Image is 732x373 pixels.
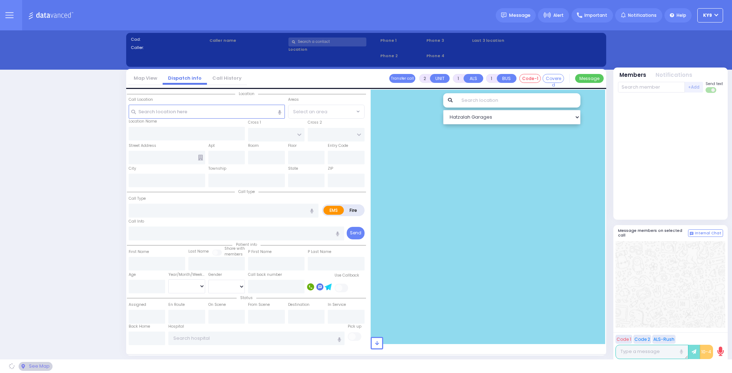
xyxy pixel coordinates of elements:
[129,324,150,329] label: Back Home
[235,91,258,96] span: Location
[129,196,146,202] label: Call Type
[628,12,657,19] span: Notifications
[380,38,424,44] span: Phone 1
[208,166,226,171] label: Township
[129,219,144,224] label: Call Info
[335,273,359,278] label: Use Callback
[519,74,541,83] button: Code-1
[129,105,285,118] input: Search location here
[248,143,259,149] label: Room
[129,272,136,278] label: Age
[633,335,651,344] button: Code 2
[656,71,692,79] button: Notifications
[619,71,646,79] button: Members
[232,242,261,247] span: Patient info
[235,189,258,194] span: Call type
[288,97,299,103] label: Areas
[652,335,676,344] button: ALS-Rush
[129,302,146,308] label: Assigned
[328,302,346,308] label: In Service
[543,74,564,83] button: Covered
[293,108,327,115] span: Select an area
[288,143,297,149] label: Floor
[168,332,345,345] input: Search hospital
[697,8,723,23] button: KY9
[248,272,282,278] label: Call back number
[575,74,604,83] button: Message
[347,227,365,239] button: Send
[288,46,378,53] label: Location
[584,12,607,19] span: Important
[706,86,717,94] label: Turn off text
[677,12,686,19] span: Help
[380,53,424,59] span: Phone 2
[288,302,310,308] label: Destination
[509,12,530,19] span: Message
[128,75,163,81] a: Map View
[426,38,470,44] span: Phone 3
[426,53,470,59] span: Phone 4
[497,74,516,83] button: BUS
[129,119,157,124] label: Location Name
[323,206,344,215] label: EMS
[129,166,136,171] label: City
[248,120,261,125] label: Cross 1
[168,272,205,278] div: Year/Month/Week/Day
[615,335,632,344] button: Code 1
[129,249,149,255] label: First Name
[430,74,450,83] button: UNIT
[389,74,415,83] button: Transfer call
[464,74,483,83] button: ALS
[224,246,245,251] small: Share with
[188,249,209,254] label: Last Name
[472,38,537,44] label: Last 3 location
[168,302,185,308] label: En Route
[706,81,723,86] span: Send text
[224,252,243,257] span: members
[457,93,580,108] input: Search location
[209,38,286,44] label: Caller name
[288,166,298,171] label: State
[688,229,723,237] button: Internal Chat
[288,38,366,46] input: Search a contact
[19,362,52,371] div: See map
[198,155,203,160] span: Other building occupants
[208,143,215,149] label: Apt
[163,75,207,81] a: Dispatch info
[328,143,348,149] label: Entry Code
[28,11,76,20] img: Logo
[690,232,693,235] img: comment-alt.png
[343,206,363,215] label: Fire
[131,36,207,43] label: Cad:
[129,97,153,103] label: Call Location
[131,45,207,51] label: Caller:
[618,228,688,238] h5: Message members on selected call
[208,302,226,308] label: On Scene
[208,272,222,278] label: Gender
[129,143,156,149] label: Street Address
[207,75,247,81] a: Call History
[618,82,685,93] input: Search member
[237,295,256,300] span: Status
[308,120,322,125] label: Cross 2
[308,249,331,255] label: P Last Name
[168,324,184,329] label: Hospital
[348,324,361,329] label: Pick up
[553,12,564,19] span: Alert
[248,249,272,255] label: P First Name
[695,231,721,236] span: Internal Chat
[328,166,333,171] label: ZIP
[248,302,270,308] label: From Scene
[703,12,712,19] span: KY9
[501,13,506,18] img: message.svg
